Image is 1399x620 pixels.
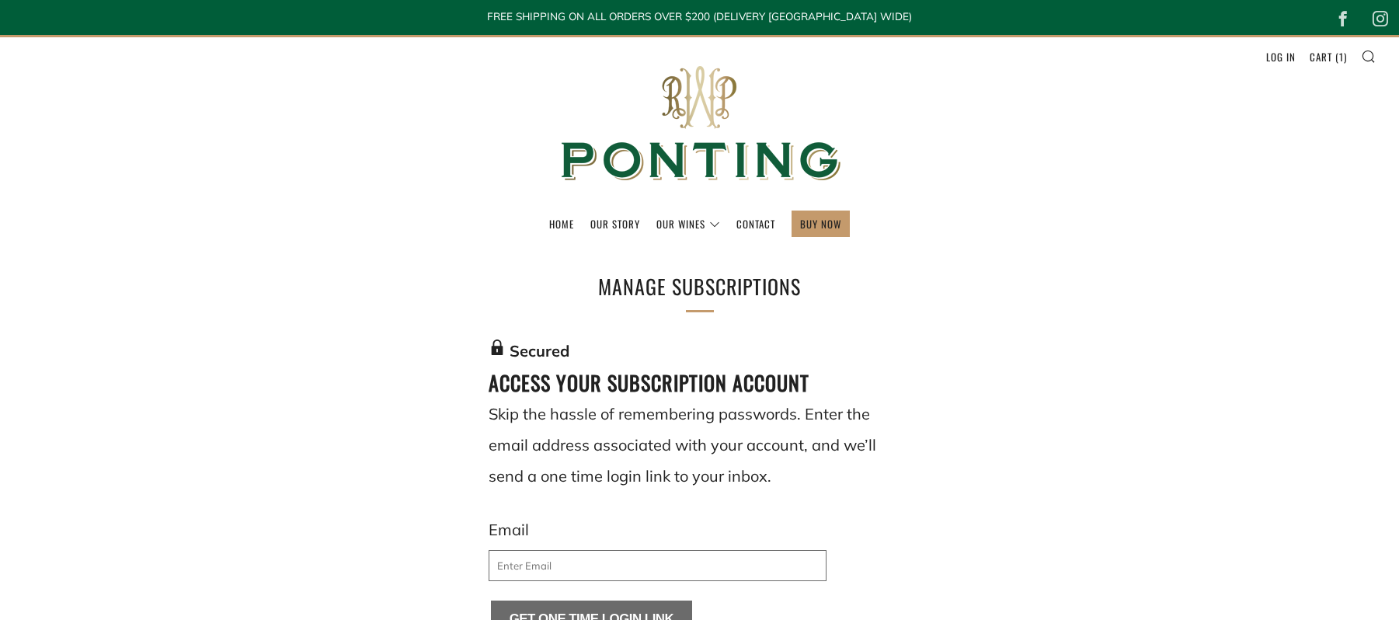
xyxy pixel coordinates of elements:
img: Ponting Wines [545,37,855,211]
a: Our Wines [656,211,720,236]
input: Enter Email [489,547,827,584]
span: 1 [1339,49,1344,64]
a: Contact [736,211,775,236]
a: BUY NOW [800,211,841,236]
label: Email [489,520,529,539]
a: Home [549,211,574,236]
a: Cart (1) [1310,44,1347,69]
a: Log in [1266,44,1296,69]
a: Our Story [590,211,640,236]
p: Skip the hassle of remembering passwords. Enter the email address associated with your account, a... [489,399,911,492]
h1: Manage Subscriptions [444,270,956,303]
p: Secured [489,336,911,367]
h2: Access your subscription account [489,367,911,399]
